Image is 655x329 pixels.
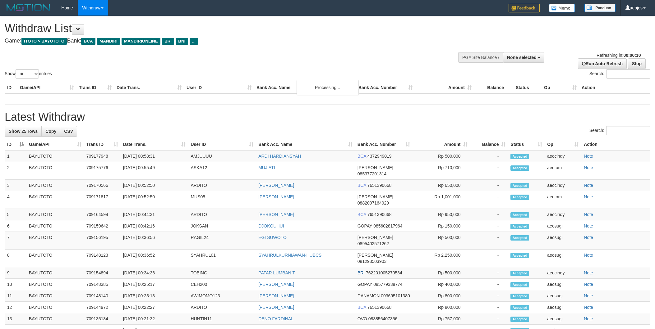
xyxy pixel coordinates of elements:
td: Rp 950,000 [413,209,470,220]
a: Note [584,270,593,275]
td: [DATE] 00:52:50 [121,180,188,191]
span: [PERSON_NAME] [357,194,393,199]
h1: Withdraw List [5,22,431,35]
span: Accepted [510,282,529,287]
th: Op [542,82,579,93]
td: 709148140 [84,290,121,302]
a: Note [584,183,593,188]
td: [DATE] 00:36:52 [121,250,188,267]
td: - [470,162,508,180]
td: AMJUUUU [188,150,256,162]
span: [PERSON_NAME] [357,235,393,240]
td: - [470,313,508,325]
span: BRI [162,38,174,45]
td: MUS05 [188,191,256,209]
a: DENO FARDINAL [258,316,293,321]
td: BAYUTOTO [26,162,84,180]
td: Rp 710,000 [413,162,470,180]
th: Status [513,82,542,93]
img: MOTION_logo.png [5,3,52,12]
td: - [470,279,508,290]
td: BAYUTOTO [26,232,84,250]
td: 4 [5,191,26,209]
td: - [470,180,508,191]
th: ID: activate to sort column descending [5,139,26,150]
td: Rp 500,000 [413,267,470,279]
a: Note [584,223,593,228]
td: BAYUTOTO [26,180,84,191]
td: [DATE] 00:52:50 [121,191,188,209]
span: [PERSON_NAME] [357,253,393,258]
td: - [470,250,508,267]
select: Showentries [16,69,39,79]
span: Accepted [510,195,529,200]
a: CSV [60,126,77,137]
span: Copy 0895402571262 to clipboard [357,241,389,246]
span: MANDIRI [97,38,120,45]
td: 10 [5,279,26,290]
a: Note [584,212,593,217]
span: BCA [357,305,366,310]
a: EGI SUWOTO [258,235,287,240]
span: Accepted [510,317,529,322]
td: RAGIL24 [188,232,256,250]
td: - [470,290,508,302]
span: ITOTO > BAYUTOTO [21,38,67,45]
th: User ID [184,82,254,93]
td: 709164594 [84,209,121,220]
td: 709156195 [84,232,121,250]
img: Feedback.jpg [509,4,540,12]
td: ARDITO [188,302,256,313]
span: Copy [45,129,56,134]
td: 709144972 [84,302,121,313]
th: Balance: activate to sort column ascending [470,139,508,150]
th: Balance [474,82,513,93]
td: BAYUTOTO [26,279,84,290]
th: Status: activate to sort column ascending [508,139,545,150]
a: [PERSON_NAME] [258,194,294,199]
td: HUNTIN11 [188,313,256,325]
td: 9 [5,267,26,279]
th: Game/API: activate to sort column ascending [26,139,84,150]
td: BAYUTOTO [26,220,84,232]
div: PGA Site Balance / [458,52,503,63]
td: 12 [5,302,26,313]
span: Accepted [510,212,529,218]
td: 709170566 [84,180,121,191]
a: Run Auto-Refresh [578,58,627,69]
td: [DATE] 00:58:31 [121,150,188,162]
th: Game/API [17,82,76,93]
span: Accepted [510,224,529,229]
span: Accepted [510,294,529,299]
th: Bank Acc. Number: activate to sort column ascending [355,139,413,150]
a: Note [584,316,593,321]
th: Date Trans. [114,82,184,93]
td: BAYUTOTO [26,250,84,267]
td: 709159642 [84,220,121,232]
td: AWIMOMO123 [188,290,256,302]
td: [DATE] 00:42:16 [121,220,188,232]
img: Button%20Memo.svg [549,4,575,12]
a: Show 25 rows [5,126,42,137]
a: Note [584,235,593,240]
span: Copy 7651390668 to clipboard [367,183,392,188]
td: BAYUTOTO [26,191,84,209]
td: Rp 400,000 [413,279,470,290]
input: Search: [606,69,650,79]
td: JOKSAN [188,220,256,232]
span: BCA [357,183,366,188]
td: 5 [5,209,26,220]
td: 709148123 [84,250,121,267]
a: [PERSON_NAME] [258,183,294,188]
div: Processing... [297,80,359,95]
span: Copy 003695101380 to clipboard [381,293,410,298]
td: - [470,150,508,162]
span: Accepted [510,305,529,310]
td: 3 [5,180,26,191]
span: Copy 081293503903 to clipboard [357,259,386,264]
td: Rp 1,001,000 [413,191,470,209]
td: - [470,191,508,209]
td: 709171817 [84,191,121,209]
a: SYAHRULKURNIAWAN-HUBCS [258,253,321,258]
th: Action [579,82,650,93]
